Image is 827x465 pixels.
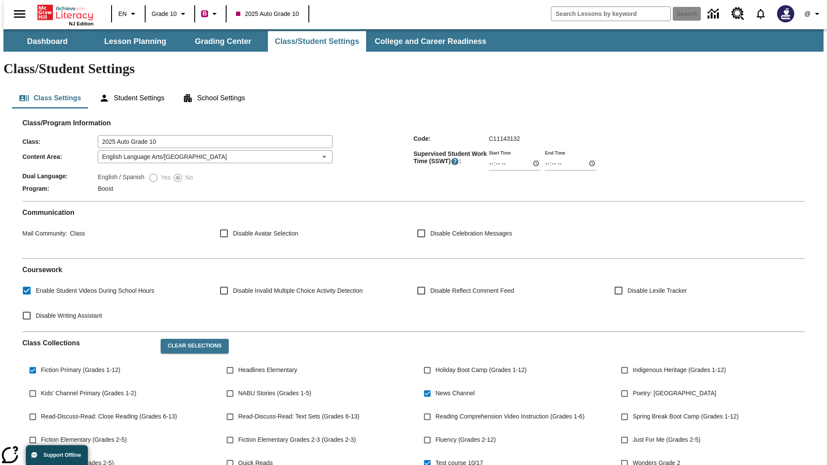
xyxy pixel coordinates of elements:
[183,173,193,182] span: No
[12,88,88,108] button: Class Settings
[451,157,459,166] button: Supervised Student Work Time is the timeframe when students can take LevelSet and when lessons ar...
[98,185,113,192] span: Boost
[236,9,298,19] span: 2025 Auto Grade 10
[159,173,171,182] span: Yes
[633,366,726,375] span: Indigenous Heritage (Grades 1-12)
[41,412,177,421] span: Read-Discuss-Read: Close Reading (Grades 6-13)
[633,435,700,444] span: Just For Me (Grades 2-5)
[118,9,127,19] span: EN
[92,88,171,108] button: Student Settings
[233,286,363,295] span: Disable Invalid Multiple Choice Activity Detection
[22,339,154,347] h2: Class Collections
[435,366,527,375] span: Holiday Boot Camp (Grades 1-12)
[92,31,178,52] button: Lesson Planning
[628,286,687,295] span: Disable Lexile Tracker
[98,173,144,183] label: English / Spanish
[22,208,805,251] div: Communication
[22,173,98,180] span: Dual Language :
[633,389,716,398] span: Poetry: [GEOGRAPHIC_DATA]
[37,3,93,26] div: Home
[148,6,192,22] button: Grade: Grade 10, Select a grade
[238,389,311,398] span: NABU Stories (Grades 1-5)
[703,2,726,26] a: Data Center
[26,445,88,465] button: Support Offline
[22,153,98,160] span: Content Area :
[22,138,98,145] span: Class :
[772,3,799,25] button: Select a new avatar
[777,5,794,22] img: Avatar
[268,31,366,52] button: Class/Student Settings
[161,339,228,353] button: Clear Selections
[41,435,127,444] span: Fiction Elementary (Grades 2-5)
[115,6,142,22] button: Language: EN, Select a language
[435,412,584,421] span: Reading Comprehension Video Instruction (Grades 1-6)
[44,452,81,458] span: Support Offline
[435,435,496,444] span: Fluency (Grades 2-12)
[22,119,805,127] h2: Class/Program Information
[413,150,489,166] span: Supervised Student Work Time (SSWT) :
[489,135,520,142] span: C11143132
[69,21,93,26] span: NJ Edition
[176,88,252,108] button: School Settings
[413,135,489,142] span: Code :
[152,9,177,19] span: Grade 10
[804,9,810,19] span: @
[238,435,356,444] span: Fiction Elementary Grades 2-3 (Grades 2-3)
[3,29,824,52] div: SubNavbar
[22,127,805,194] div: Class/Program Information
[749,3,772,25] a: Notifications
[726,2,749,25] a: Resource Center, Will open in new tab
[233,229,298,238] span: Disable Avatar Selection
[67,230,85,237] span: Class
[368,31,493,52] button: College and Career Readiness
[7,1,32,27] button: Open side menu
[3,61,824,77] h1: Class/Student Settings
[198,6,223,22] button: Boost Class color is violet red. Change class color
[36,311,102,320] span: Disable Writing Assistant
[3,31,494,52] div: SubNavbar
[22,230,67,237] span: Mail Community :
[435,389,475,398] span: News Channel
[545,149,565,156] label: End Time
[430,286,514,295] span: Disable Reflect Comment Feed
[4,31,90,52] button: Dashboard
[489,149,511,156] label: Start Time
[633,412,739,421] span: Spring Break Boot Camp (Grades 1-12)
[41,389,136,398] span: Kids' Channel Primary (Grades 1-2)
[22,266,805,274] h2: Course work
[98,150,333,163] div: English Language Arts/[GEOGRAPHIC_DATA]
[202,8,207,19] span: B
[22,208,805,217] h2: Communication
[238,412,359,421] span: Read-Discuss-Read: Text Sets (Grades 6-13)
[22,185,98,192] span: Program :
[799,6,827,22] button: Profile/Settings
[551,7,670,21] input: search field
[180,31,266,52] button: Grading Center
[36,286,154,295] span: Enable Student Videos During School Hours
[98,135,333,148] input: Class
[12,88,815,108] div: Class/Student Settings
[430,229,512,238] span: Disable Celebration Messages
[37,4,93,21] a: Home
[238,366,297,375] span: Headlines Elementary
[22,266,805,325] div: Coursework
[41,366,120,375] span: Fiction Primary (Grades 1-12)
